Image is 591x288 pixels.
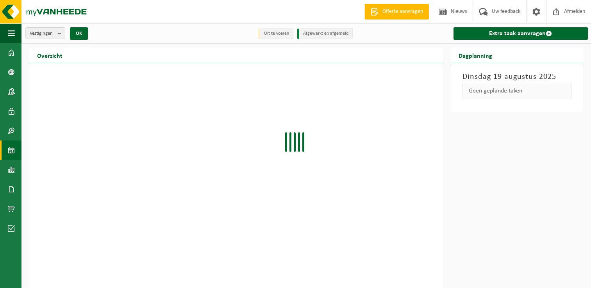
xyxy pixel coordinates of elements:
a: Offerte aanvragen [364,4,429,20]
span: Vestigingen [30,28,55,39]
h3: Dinsdag 19 augustus 2025 [462,71,572,83]
h2: Overzicht [29,48,70,63]
button: OK [70,27,88,40]
button: Vestigingen [25,27,65,39]
li: Afgewerkt en afgemeld [297,28,353,39]
div: Geen geplande taken [462,83,572,99]
a: Extra taak aanvragen [454,27,588,40]
span: Offerte aanvragen [380,8,425,16]
h2: Dagplanning [451,48,500,63]
li: Uit te voeren [258,28,293,39]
